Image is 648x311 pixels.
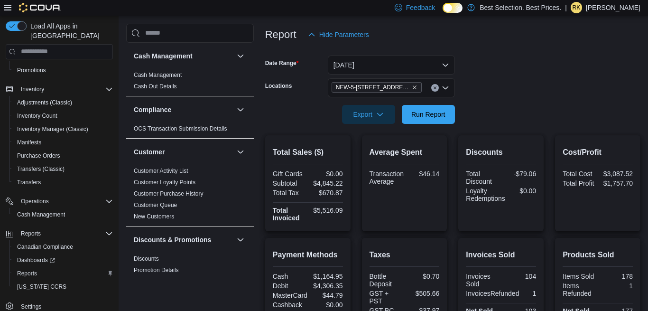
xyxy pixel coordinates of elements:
[17,165,65,173] span: Transfers (Classic)
[273,207,300,222] strong: Total Invoiced
[21,198,49,205] span: Operations
[13,123,92,135] a: Inventory Manager (Classic)
[370,273,403,288] div: Bottle Deposit
[13,163,113,175] span: Transfers (Classic)
[13,209,113,220] span: Cash Management
[17,179,41,186] span: Transfers
[565,2,567,13] p: |
[466,187,505,202] div: Loyalty Redemptions
[265,29,296,40] h3: Report
[134,201,177,209] span: Customer Queue
[9,280,117,293] button: [US_STATE] CCRS
[9,149,117,162] button: Purchase Orders
[13,150,113,161] span: Purchase Orders
[273,147,343,158] h2: Total Sales ($)
[134,168,188,174] a: Customer Activity List
[13,150,64,161] a: Purchase Orders
[235,104,246,115] button: Compliance
[134,83,177,90] span: Cash Out Details
[13,241,113,253] span: Canadian Compliance
[134,147,233,157] button: Customer
[13,65,113,76] span: Promotions
[310,282,343,290] div: $4,306.35
[273,179,306,187] div: Subtotal
[273,170,306,178] div: Gift Cards
[563,282,596,297] div: Items Refunded
[9,254,117,267] a: Dashboards
[13,254,113,266] span: Dashboards
[21,230,41,237] span: Reports
[466,273,499,288] div: Invoices Sold
[17,283,66,291] span: [US_STATE] CCRS
[17,139,41,146] span: Manifests
[9,123,117,136] button: Inventory Manager (Classic)
[17,228,45,239] button: Reports
[600,179,633,187] div: $1,757.70
[17,196,53,207] button: Operations
[319,30,369,39] span: Hide Parameters
[304,25,373,44] button: Hide Parameters
[17,228,113,239] span: Reports
[17,125,88,133] span: Inventory Manager (Classic)
[273,301,306,309] div: Cashback
[273,189,306,197] div: Total Tax
[336,83,410,92] span: NEW-5-[STREET_ADDRESS]
[13,110,113,122] span: Inventory Count
[13,268,41,279] a: Reports
[134,125,227,132] a: OCS Transaction Submission Details
[600,170,633,178] div: $3,087.52
[134,190,204,197] a: Customer Purchase History
[27,21,113,40] span: Load All Apps in [GEOGRAPHIC_DATA]
[13,163,68,175] a: Transfers (Classic)
[402,105,455,124] button: Run Report
[13,65,50,76] a: Promotions
[13,97,76,108] a: Adjustments (Classic)
[17,66,46,74] span: Promotions
[310,189,343,197] div: $670.87
[563,170,596,178] div: Total Cost
[17,211,65,218] span: Cash Management
[134,147,165,157] h3: Customer
[407,170,439,178] div: $46.14
[17,243,73,251] span: Canadian Compliance
[13,241,77,253] a: Canadian Compliance
[134,213,174,220] span: New Customers
[17,112,57,120] span: Inventory Count
[19,3,61,12] img: Cova
[466,249,536,261] h2: Invoices Sold
[273,282,306,290] div: Debit
[563,179,596,187] div: Total Profit
[480,2,561,13] p: Best Selection. Best Prices.
[13,123,113,135] span: Inventory Manager (Classic)
[573,2,581,13] span: RK
[9,240,117,254] button: Canadian Compliance
[466,290,519,297] div: InvoicesRefunded
[9,96,117,109] button: Adjustments (Classic)
[9,136,117,149] button: Manifests
[17,196,113,207] span: Operations
[134,267,179,273] a: Promotion Details
[134,179,195,186] span: Customer Loyalty Points
[466,170,499,185] div: Total Discount
[265,59,299,67] label: Date Range
[235,50,246,62] button: Cash Management
[13,137,113,148] span: Manifests
[17,99,72,106] span: Adjustments (Classic)
[13,177,113,188] span: Transfers
[348,105,389,124] span: Export
[406,273,439,280] div: $0.70
[134,167,188,175] span: Customer Activity List
[13,281,113,292] span: Washington CCRS
[134,235,233,245] button: Discounts & Promotions
[370,290,403,305] div: GST + PST
[13,177,45,188] a: Transfers
[2,83,117,96] button: Inventory
[17,270,37,277] span: Reports
[332,82,422,93] span: NEW-5-1000 Northwest Blvd-Creston
[311,292,343,299] div: $44.79
[134,202,177,208] a: Customer Queue
[2,227,117,240] button: Reports
[310,179,343,187] div: $4,845.22
[571,2,582,13] div: Riley Kushnirak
